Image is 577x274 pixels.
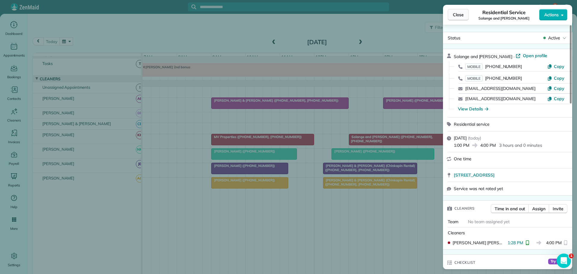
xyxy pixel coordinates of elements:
[454,186,503,192] span: Service was not rated yet
[454,172,495,178] span: [STREET_ADDRESS]
[465,63,483,70] span: MOBILE
[554,86,564,91] span: Copy
[547,63,564,69] button: Copy
[454,172,569,178] a: [STREET_ADDRESS]
[549,204,567,213] button: Invite
[448,9,469,20] button: Close
[528,204,549,213] button: Assign
[554,75,564,81] span: Copy
[547,96,564,102] button: Copy
[448,230,465,236] span: Cleaners
[554,96,564,101] span: Copy
[548,259,567,265] span: Try Now
[454,54,512,59] span: Solange and [PERSON_NAME]
[508,240,523,246] span: 1:28 PM
[547,75,564,81] button: Copy
[523,53,547,59] span: Open profile
[465,96,536,101] a: [EMAIL_ADDRESS][DOMAIN_NAME]
[532,206,545,212] span: Assign
[546,240,562,246] span: 4:00 PM
[453,12,464,18] span: Close
[554,64,564,69] span: Copy
[491,204,529,213] button: Time in and out
[454,260,475,266] span: Checklist
[495,206,525,212] span: Time in and out
[499,142,542,148] p: 3 hours and 0 minutes
[468,219,510,224] span: No team assigned yet
[485,64,522,69] span: [PHONE_NUMBER]
[548,35,560,41] span: Active
[547,85,564,91] button: Copy
[448,219,458,224] span: Team
[454,142,469,148] span: 1:00 PM
[454,205,475,211] span: Cleaners
[465,86,536,91] a: [EMAIL_ADDRESS][DOMAIN_NAME]
[516,53,547,59] a: Open profile
[465,75,522,81] a: MOBILE[PHONE_NUMBER]
[454,156,472,162] span: One time
[465,63,522,69] a: MOBILE[PHONE_NUMBER]
[557,254,571,268] iframe: Intercom live chat
[478,16,530,21] span: Solange and [PERSON_NAME]
[544,12,559,18] span: Actions
[512,54,516,59] span: ·
[569,254,574,258] span: 1
[448,35,460,41] span: Status
[465,75,483,82] span: MOBILE
[480,142,496,148] span: 4:00 PM
[454,122,490,127] span: Residential service
[454,135,467,141] span: [DATE]
[553,206,563,212] span: Invite
[458,106,488,112] button: View Details
[485,75,522,81] span: [PHONE_NUMBER]
[482,9,525,16] span: Residential Service
[468,135,481,141] span: ( today )
[453,240,505,246] span: [PERSON_NAME] [PERSON_NAME]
